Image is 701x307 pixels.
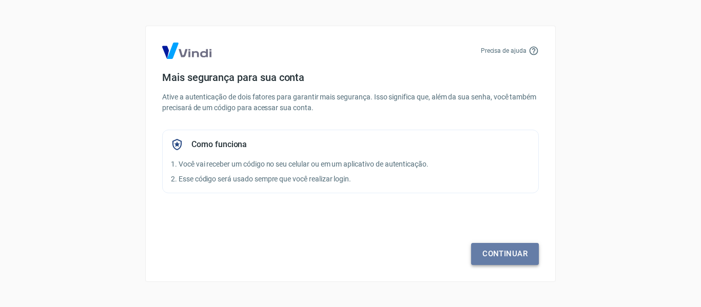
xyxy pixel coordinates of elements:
p: 2. Esse código será usado sempre que você realizar login. [171,174,530,185]
p: Ative a autenticação de dois fatores para garantir mais segurança. Isso significa que, além da su... [162,92,539,113]
h5: Como funciona [191,139,247,150]
h4: Mais segurança para sua conta [162,71,539,84]
p: 1. Você vai receber um código no seu celular ou em um aplicativo de autenticação. [171,159,530,170]
a: Continuar [471,243,539,264]
p: Precisa de ajuda [481,46,527,55]
img: Logo Vind [162,43,211,59]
